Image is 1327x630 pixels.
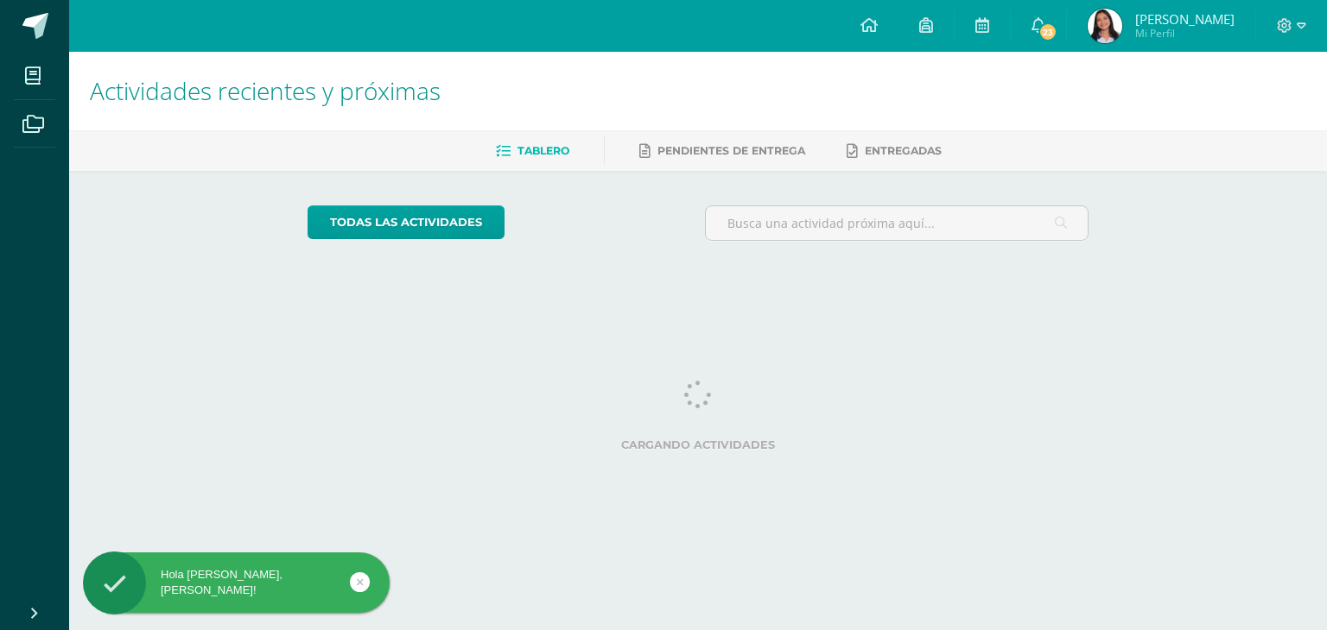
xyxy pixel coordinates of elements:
[90,74,441,107] span: Actividades recientes y próximas
[1135,10,1235,28] span: [PERSON_NAME]
[83,567,390,598] div: Hola [PERSON_NAME], [PERSON_NAME]!
[865,144,942,157] span: Entregadas
[1135,26,1235,41] span: Mi Perfil
[517,144,569,157] span: Tablero
[639,137,805,165] a: Pendientes de entrega
[1038,22,1057,41] span: 23
[496,137,569,165] a: Tablero
[706,206,1089,240] input: Busca una actividad próxima aquí...
[308,438,1089,451] label: Cargando actividades
[847,137,942,165] a: Entregadas
[657,144,805,157] span: Pendientes de entrega
[308,205,505,239] a: todas las Actividades
[1088,9,1122,43] img: c16dbf47ee516988f918dfa8fa4cccac.png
